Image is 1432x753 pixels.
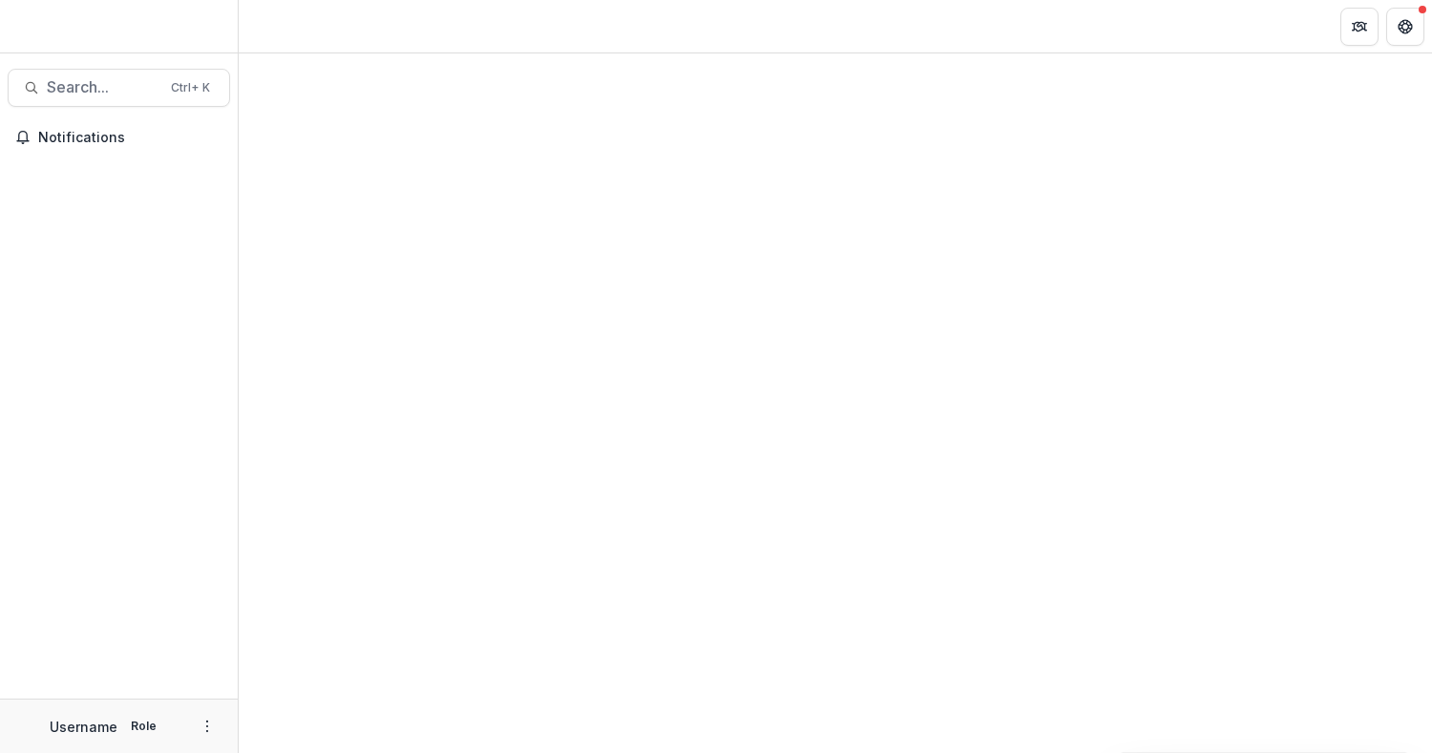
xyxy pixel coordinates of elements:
span: Notifications [38,130,222,146]
button: Notifications [8,122,230,153]
button: More [196,715,219,738]
button: Search... [8,69,230,107]
div: Ctrl + K [167,77,214,98]
span: Search... [47,78,159,96]
button: Partners [1340,8,1379,46]
p: Role [125,718,162,735]
p: Username [50,717,117,737]
button: Get Help [1386,8,1424,46]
